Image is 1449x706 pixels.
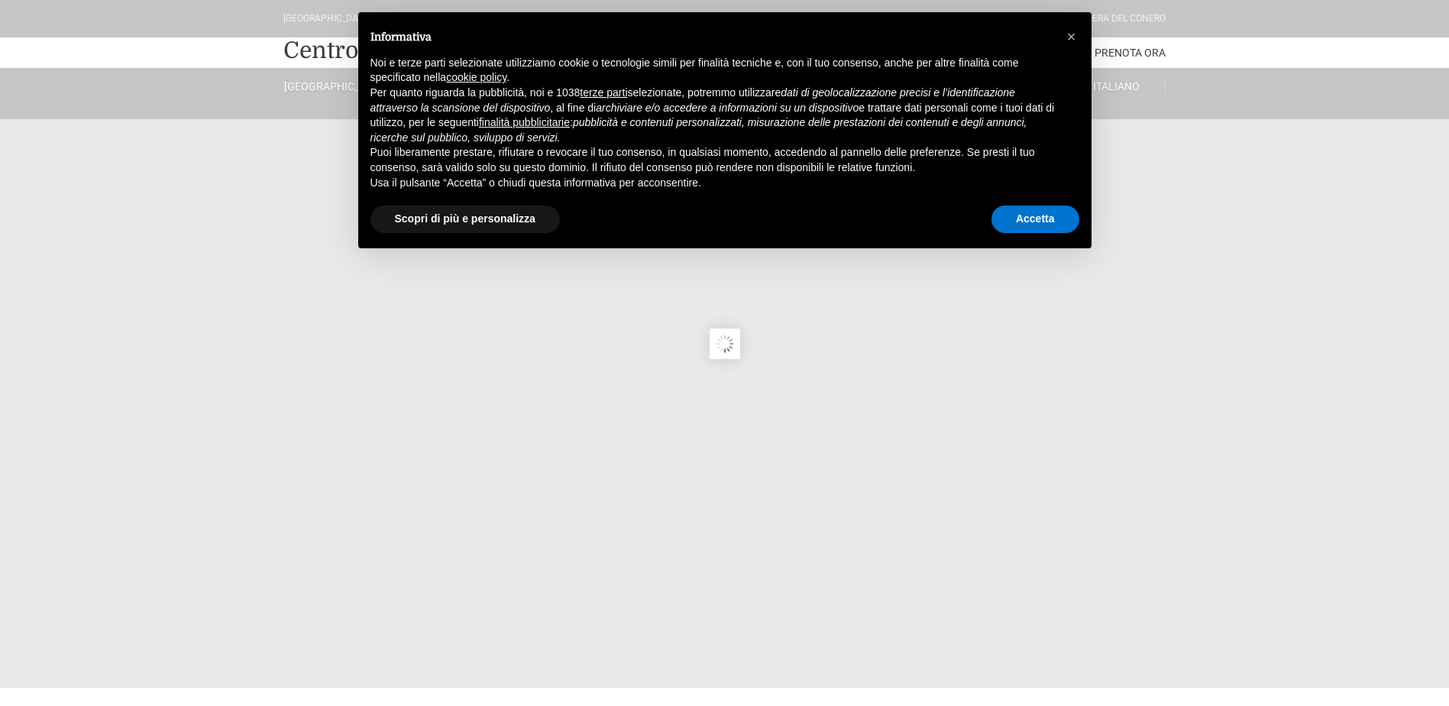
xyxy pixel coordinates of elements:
[283,35,578,66] a: Centro Vacanze De Angelis
[1059,24,1084,49] button: Chiudi questa informativa
[617,7,713,31] li: Miglior prezzo garantito
[1076,11,1166,26] div: Riviera Del Conero
[370,176,1055,191] p: Usa il pulsante “Accetta” o chiudi questa informativa per acconsentire.
[1095,37,1166,68] a: Prenota Ora
[500,4,531,35] span: 7.8
[539,6,553,18] span: 296
[1067,28,1076,45] span: ×
[336,24,395,43] span: Prenota
[370,145,1055,175] p: Puoi liberamente prestare, rifiutare o revocare il tuo consenso, in qualsiasi momento, accedendo ...
[537,6,594,18] a: ( recensioni)
[991,206,1079,233] button: Accetta
[370,86,1055,145] p: Per quanto riguarda la pubblicità, noi e 1038 selezionate, potremmo utilizzare , al fine di e tra...
[50,29,91,44] div: MM
[370,31,1055,44] h2: Informativa
[57,6,83,24] div: DD
[283,11,371,26] div: [GEOGRAPHIC_DATA]
[446,71,506,83] a: cookie policy
[370,206,560,233] button: Scopri di più e personalizza
[283,79,381,93] a: [GEOGRAPHIC_DATA]
[727,5,836,29] span: Codice Promo
[580,86,627,101] button: terze parti
[239,15,300,53] span: Scopri il nostro miglior prezzo!
[102,29,143,44] div: MM
[370,56,1055,86] p: Noi e terze parti selezionate utilizziamo cookie o tecnologie simili per finalità tecniche e, con...
[479,115,570,131] button: finalità pubblicitarie
[596,102,859,114] em: archiviare e/o accedere a informazioni su un dispositivo
[617,31,713,44] li: Assistenza clienti
[109,6,135,24] div: DD
[617,44,713,56] li: Pagamento sicuro
[370,86,1015,114] em: dati di geolocalizzazione precisi e l’identificazione attraverso la scansione del dispositivo
[370,116,1027,144] em: pubblicità e contenuti personalizzati, misurazione delle prestazioni dei contenuti e degli annunc...
[1093,80,1140,92] span: Italiano
[1068,79,1166,93] a: Italiano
